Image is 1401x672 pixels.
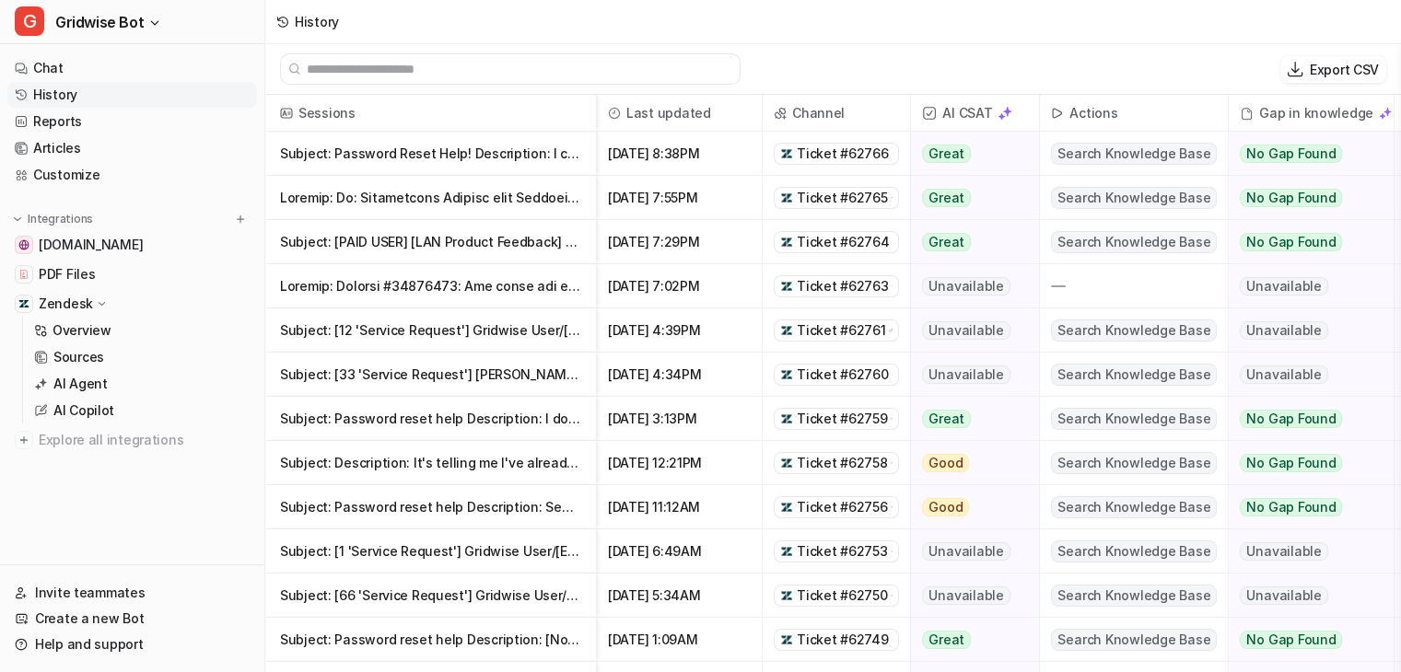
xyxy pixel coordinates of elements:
[797,586,887,605] span: Ticket #62750
[604,176,754,220] span: [DATE] 7:55PM
[780,454,893,472] a: Ticket #62758
[797,410,887,428] span: Ticket #62759
[780,633,793,646] img: zendesk
[797,321,885,340] span: Ticket #62761
[604,132,754,176] span: [DATE] 8:38PM
[1051,452,1217,474] span: Search Knowledge Base
[234,213,247,226] img: menu_add.svg
[11,213,24,226] img: expand menu
[922,498,969,516] span: Good
[7,162,257,188] a: Customize
[28,212,93,226] p: Integrations
[780,321,893,340] a: Ticket #62761
[922,277,1010,295] span: Unavailable
[1051,143,1217,165] span: Search Knowledge Base
[18,269,29,280] img: PDF Files
[1051,585,1217,607] span: Search Knowledge Base
[780,280,793,293] img: zendesk
[604,264,754,308] span: [DATE] 7:02PM
[604,397,754,441] span: [DATE] 3:13PM
[1240,365,1327,384] span: Unavailable
[780,147,793,160] img: zendesk
[7,109,257,134] a: Reports
[280,132,581,176] p: Subject: Password Reset Help! Description: I can't reset my password
[911,132,1028,176] button: Great
[797,277,888,295] span: Ticket #62763
[922,189,971,207] span: Great
[280,574,581,618] p: Subject: [66 'Service Request'] Gridwise User/[EMAIL_ADDRESS][DOMAIN_NAME]> Description: *App Ver...
[797,145,888,163] span: Ticket #62766
[797,498,887,516] span: Ticket #62756
[27,318,257,343] a: Overview
[780,324,793,337] img: zendesk
[7,631,257,657] a: Help and support
[1240,586,1327,605] span: Unavailable
[780,410,893,428] a: Ticket #62759
[1280,56,1386,83] button: Export CSV
[1229,485,1380,529] button: No Gap Found
[780,501,793,514] img: zendesk
[53,375,108,393] p: AI Agent
[780,365,893,384] a: Ticket #62760
[39,295,93,313] p: Zendesk
[280,308,581,353] p: Subject: [12 'Service Request'] Gridwise User/[EMAIL_ADDRESS][DOMAIN_NAME]> Description: *App Ver...
[922,410,971,428] span: Great
[295,12,339,31] div: History
[780,545,793,558] img: zendesk
[7,580,257,606] a: Invite teammates
[1229,618,1380,662] button: No Gap Found
[53,348,104,366] p: Sources
[1240,189,1342,207] span: No Gap Found
[280,353,581,397] p: Subject: [33 'Service Request'] [PERSON_NAME]/[EMAIL_ADDRESS][DOMAIN_NAME]> Description: *App Ver...
[770,95,903,132] span: Channel
[7,232,257,258] a: gridwise.io[DOMAIN_NAME]
[1069,95,1117,132] h2: Actions
[1240,321,1327,340] span: Unavailable
[1240,277,1327,295] span: Unavailable
[1240,145,1342,163] span: No Gap Found
[1229,220,1380,264] button: No Gap Found
[7,55,257,81] a: Chat
[797,454,887,472] span: Ticket #62758
[780,277,893,295] a: Ticket #62763
[280,397,581,441] p: Subject: Password reset help Description: I dont get password reset email Sent from my iPhone
[7,606,257,631] a: Create a new Bot
[780,189,893,207] a: Ticket #62765
[53,401,114,420] p: AI Copilot
[604,529,754,574] span: [DATE] 6:49AM
[280,441,581,485] p: Subject: Description: It's telling me I've already used my free trial but I only just signed up f...
[1310,60,1379,79] p: Export CSV
[1240,631,1342,649] span: No Gap Found
[27,398,257,423] a: AI Copilot
[797,542,887,561] span: Ticket #62753
[922,631,971,649] span: Great
[911,485,1028,529] button: Good
[922,586,1010,605] span: Unavailable
[7,82,257,108] a: History
[18,239,29,250] img: gridwise.io
[1051,231,1217,253] span: Search Knowledge Base
[1051,319,1217,342] span: Search Knowledge Base
[1051,408,1217,430] span: Search Knowledge Base
[280,220,581,264] p: Subject: [PAID USER] [LAN Product Feedback] [EMAIL_ADDRESS][DOMAIN_NAME] Description: *App Versio...
[922,542,1010,561] span: Unavailable
[604,308,754,353] span: [DATE] 4:39PM
[911,441,1028,485] button: Good
[1229,441,1380,485] button: No Gap Found
[39,236,143,254] span: [DOMAIN_NAME]
[604,441,754,485] span: [DATE] 12:21PM
[1240,410,1342,428] span: No Gap Found
[797,189,887,207] span: Ticket #62765
[780,368,793,381] img: zendesk
[280,176,581,220] p: Loremip: Do: Sitametcons Adipisc elit Seddoeiu: Temporinc 09, 6814 Utlaboreetd: Mag aliquae admi ...
[604,95,754,132] span: Last updated
[780,498,893,516] a: Ticket #62756
[922,454,969,472] span: Good
[1236,95,1386,132] div: Gap in knowledge
[280,529,581,574] p: Subject: [1 'Service Request'] Gridwise User/[EMAIL_ADDRESS][DOMAIN_NAME]> Description: *App Vers...
[922,365,1010,384] span: Unavailable
[1240,498,1342,516] span: No Gap Found
[922,145,971,163] span: Great
[780,589,793,602] img: zendesk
